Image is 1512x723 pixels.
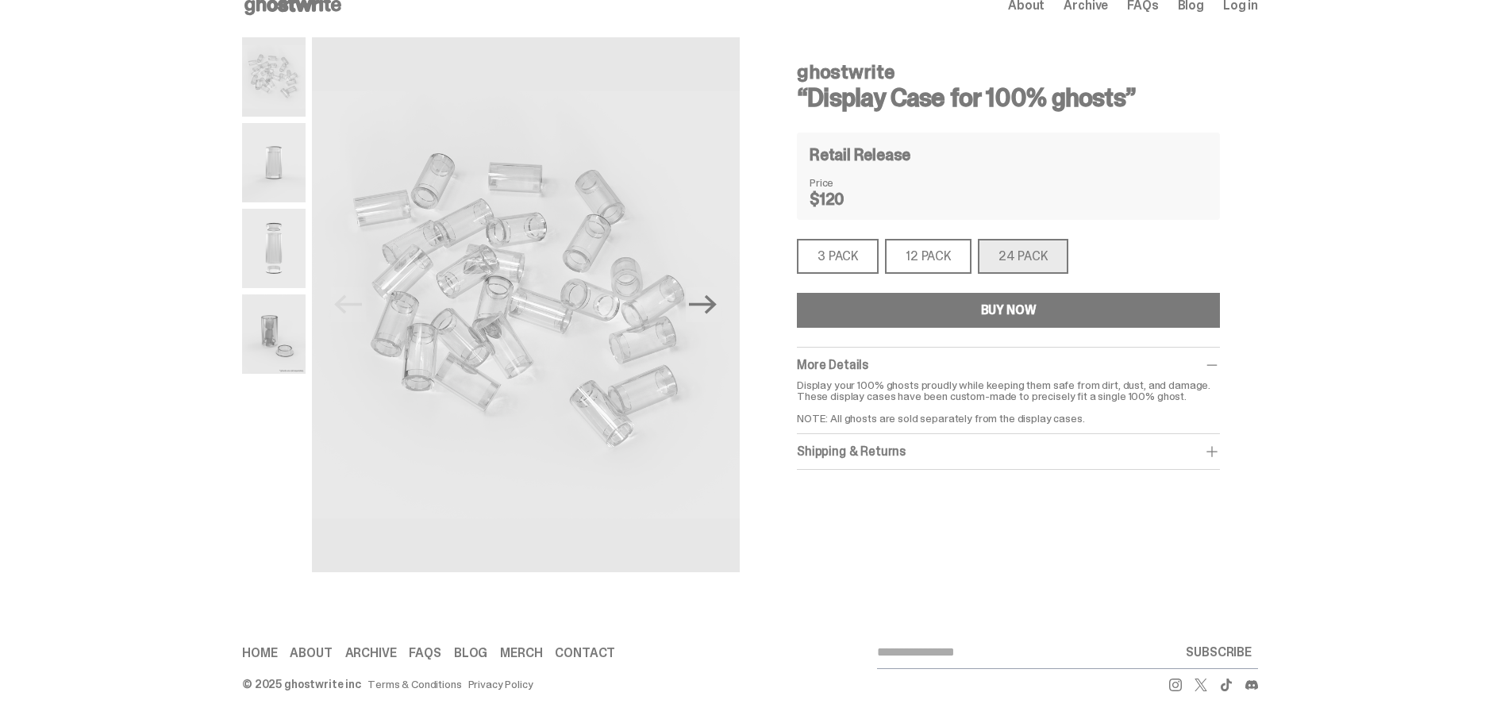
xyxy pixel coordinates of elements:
img: display%20cases%2024.png [312,37,740,572]
div: 3 PACK [797,239,879,274]
div: Shipping & Returns [797,444,1220,460]
h4: Retail Release [810,147,910,163]
img: display%20case%20example.png [242,294,306,374]
button: Next [686,287,721,322]
img: display%20case%20open.png [242,209,306,288]
dt: Price [810,177,889,188]
a: Privacy Policy [468,679,533,690]
a: Merch [500,647,542,660]
a: Blog [454,647,487,660]
a: About [290,647,332,660]
button: BUY NOW [797,293,1220,328]
span: More Details [797,356,868,373]
p: Display your 100% ghosts proudly while keeping them safe from dirt, dust, and damage. These displ... [797,379,1220,424]
h4: ghostwrite [797,63,1220,82]
a: FAQs [409,647,441,660]
img: display%20cases%2024.png [242,37,306,117]
a: Home [242,647,277,660]
div: BUY NOW [981,304,1037,317]
div: 12 PACK [885,239,971,274]
a: Terms & Conditions [367,679,461,690]
h3: “Display Case for 100% ghosts” [797,85,1220,110]
a: Contact [555,647,615,660]
img: display%20case%201.png [242,123,306,202]
div: © 2025 ghostwrite inc [242,679,361,690]
dd: $120 [810,191,889,207]
div: 24 PACK [978,239,1068,274]
button: SUBSCRIBE [1179,636,1258,668]
a: Archive [345,647,397,660]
